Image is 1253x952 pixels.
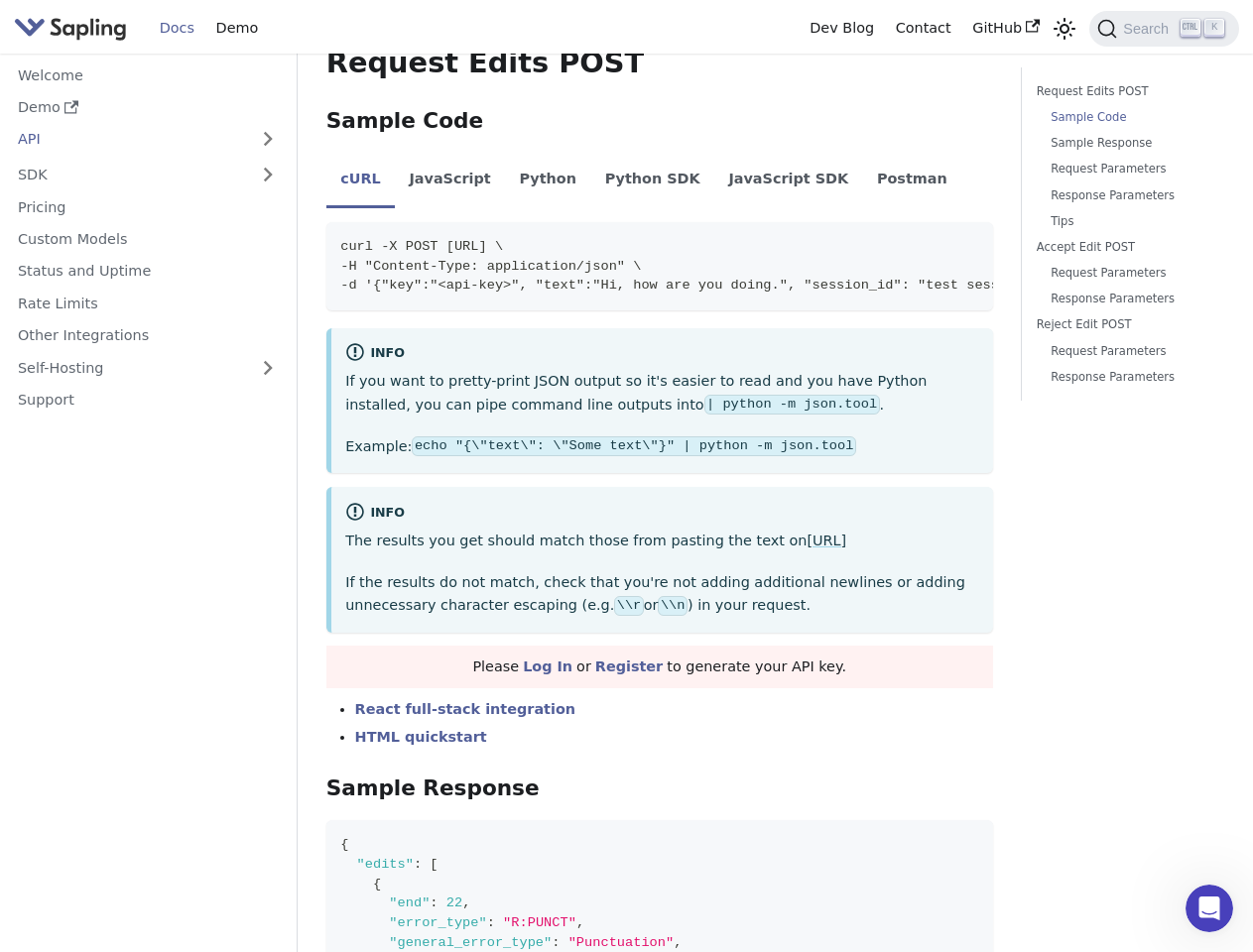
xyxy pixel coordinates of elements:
[412,436,855,456] code: echo "{\"text\": \"Some text\"}" | python -m json.tool
[357,857,414,872] span: "edits"
[487,915,495,930] span: :
[7,353,288,382] a: Self-Hosting
[961,13,1050,44] a: GitHub
[355,701,575,717] a: React full-stack integration
[568,935,675,950] span: "Punctuation"
[205,13,269,44] a: Demo
[7,125,248,154] a: API
[14,14,127,43] img: Sapling.ai
[248,125,288,154] button: Expand sidebar category 'API'
[1051,342,1210,361] a: Request Parameters
[395,153,505,208] li: JavaScript
[885,13,962,44] a: Contact
[595,658,663,674] a: Register
[1117,21,1181,37] span: Search
[7,386,288,415] a: Support
[326,108,993,135] h3: Sample Code
[446,895,462,910] span: 22
[1051,212,1210,231] a: Tips
[7,161,248,189] a: SDK
[345,435,978,459] p: Example:
[1051,264,1210,283] a: Request Parameters
[552,935,560,950] span: :
[355,729,487,745] a: HTML quickstart
[7,225,288,254] a: Custom Models
[1051,14,1079,43] button: Switch between dark and light mode (currently light mode)
[430,895,438,910] span: :
[389,915,486,930] span: "error_type"
[373,877,381,892] span: {
[1037,315,1217,334] a: Reject Edit POST
[389,935,552,950] span: "general_error_type"
[614,596,643,616] code: \\r
[340,837,348,852] span: {
[7,257,288,286] a: Status and Uptime
[1051,186,1210,205] a: Response Parameters
[590,153,714,208] li: Python SDK
[674,935,682,950] span: ,
[1051,160,1210,178] a: Request Parameters
[1051,134,1210,153] a: Sample Response
[1204,19,1224,37] kbd: K
[799,13,884,44] a: Dev Blog
[389,895,430,910] span: "end"
[326,153,395,208] li: cURL
[340,278,1048,293] span: -d '{"key":"<api-key>", "text":"Hi, how are you doing.", "session_id": "test session"}'
[7,60,288,89] a: Welcome
[1051,290,1210,308] a: Response Parameters
[326,646,993,689] div: Please or to generate your API key.
[1051,368,1210,387] a: Response Parameters
[7,93,288,122] a: Demo
[7,321,288,350] a: Other Integrations
[1051,108,1210,127] a: Sample Code
[462,895,470,910] span: ,
[326,775,993,802] h3: Sample Response
[345,571,978,619] p: If the results do not match, check that you're not adding additional newlines or adding unnecessa...
[14,14,134,43] a: Sapling.ai
[340,259,641,274] span: -H "Content-Type: application/json" \
[576,915,584,930] span: ,
[505,153,590,208] li: Python
[430,857,438,872] span: [
[345,530,978,553] p: The results you get should match those from pasting the text on
[714,153,863,208] li: JavaScript SDK
[7,289,288,317] a: Rate Limits
[523,658,572,674] a: Log In
[1089,11,1238,47] button: Search (Ctrl+K)
[414,857,422,872] span: :
[704,395,880,415] code: | python -m json.tool
[345,370,978,417] p: If you want to pretty-print JSON output so it's easier to read and you have Python installed, you...
[248,161,288,189] button: Expand sidebar category 'SDK'
[7,192,288,221] a: Pricing
[658,596,687,616] code: \\n
[326,46,993,81] h2: Request Edits POST
[1037,238,1217,257] a: Accept Edit POST
[149,13,205,44] a: Docs
[345,502,978,526] div: info
[863,153,962,208] li: Postman
[340,239,503,254] span: curl -X POST [URL] \
[1037,82,1217,101] a: Request Edits POST
[1186,885,1233,932] iframe: Intercom live chat
[345,342,978,366] div: info
[807,533,846,548] a: [URL]
[503,915,576,930] span: "R:PUNCT"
